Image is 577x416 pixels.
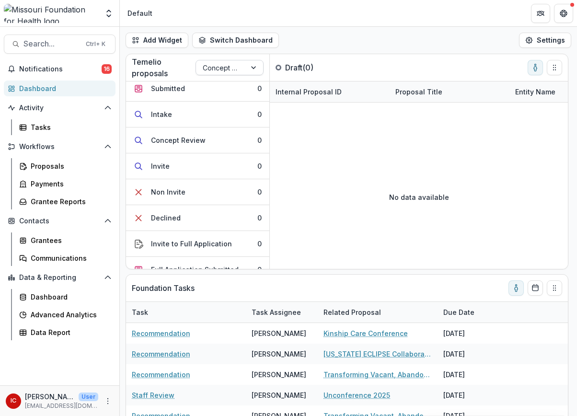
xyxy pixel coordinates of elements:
[102,4,115,23] button: Open entity switcher
[4,270,115,285] button: Open Data & Reporting
[323,370,432,380] a: Transforming Vacant, Abandoned, and Deteriorated (VAD) Properties through Court-Supervised Tax Sa...
[389,192,449,202] p: No data available
[15,250,115,266] a: Communications
[257,161,262,171] div: 0
[554,4,573,23] button: Get Help
[31,179,108,189] div: Payments
[151,83,185,93] div: Submitted
[126,127,269,153] button: Concept Review0
[438,364,509,385] div: [DATE]
[126,302,246,323] div: Task
[124,6,156,20] nav: breadcrumb
[528,60,543,75] button: toggle-assigned-to-me
[151,135,206,145] div: Concept Review
[438,344,509,364] div: [DATE]
[15,289,115,305] a: Dashboard
[252,349,306,359] div: [PERSON_NAME]
[31,310,108,320] div: Advanced Analytics
[192,33,279,48] button: Switch Dashboard
[31,327,108,337] div: Data Report
[438,302,509,323] div: Due Date
[15,176,115,192] a: Payments
[126,179,269,205] button: Non Invite0
[390,87,448,97] div: Proposal Title
[4,35,115,54] button: Search...
[15,158,115,174] a: Proposals
[531,4,550,23] button: Partners
[4,4,98,23] img: Missouri Foundation for Health logo
[25,392,75,402] p: [PERSON_NAME]
[270,81,390,102] div: Internal Proposal ID
[246,307,307,317] div: Task Assignee
[252,328,306,338] div: [PERSON_NAME]
[31,253,108,263] div: Communications
[257,109,262,119] div: 0
[4,213,115,229] button: Open Contacts
[23,39,80,48] span: Search...
[257,239,262,249] div: 0
[25,402,98,410] p: [EMAIL_ADDRESS][DOMAIN_NAME]
[318,302,438,323] div: Related Proposal
[509,87,561,97] div: Entity Name
[547,280,562,296] button: Drag
[4,61,115,77] button: Notifications16
[126,153,269,179] button: Invite0
[257,213,262,223] div: 0
[257,83,262,93] div: 0
[528,280,543,296] button: Calendar
[19,274,100,282] span: Data & Reporting
[252,390,306,400] div: [PERSON_NAME]
[132,370,190,380] a: Recommendation
[257,187,262,197] div: 0
[151,109,172,119] div: Intake
[323,349,432,359] a: [US_STATE] ECLIPSE Collaborative Fund
[390,81,509,102] div: Proposal Title
[126,33,188,48] button: Add Widget
[102,64,112,74] span: 16
[246,302,318,323] div: Task Assignee
[151,239,232,249] div: Invite to Full Application
[126,102,269,127] button: Intake0
[4,139,115,154] button: Open Workflows
[285,62,357,73] p: Draft ( 0 )
[547,60,562,75] button: Drag
[323,328,408,338] a: Kinship Care Conference
[102,395,114,407] button: More
[15,324,115,340] a: Data Report
[15,194,115,209] a: Grantee Reports
[11,398,16,404] div: Ivory Clarke
[151,213,181,223] div: Declined
[31,161,108,171] div: Proposals
[151,265,239,275] div: Full Application Submitted
[132,349,190,359] a: Recommendation
[519,33,571,48] button: Settings
[4,100,115,116] button: Open Activity
[323,390,390,400] a: Unconference 2025
[31,122,108,132] div: Tasks
[151,161,170,171] div: Invite
[132,328,190,338] a: Recommendation
[126,307,154,317] div: Task
[508,280,524,296] button: toggle-assigned-to-me
[15,307,115,323] a: Advanced Analytics
[79,393,98,401] p: User
[438,323,509,344] div: [DATE]
[318,307,387,317] div: Related Proposal
[126,205,269,231] button: Declined0
[438,385,509,405] div: [DATE]
[126,257,269,282] button: Full Application Submitted0
[270,87,347,97] div: Internal Proposal ID
[257,135,262,145] div: 0
[19,83,108,93] div: Dashboard
[19,104,100,112] span: Activity
[126,76,269,102] button: Submitted0
[257,265,262,275] div: 0
[15,119,115,135] a: Tasks
[31,292,108,302] div: Dashboard
[151,187,185,197] div: Non Invite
